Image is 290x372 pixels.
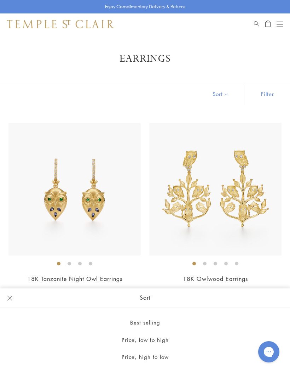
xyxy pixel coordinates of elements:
[197,83,245,105] button: Show sort by
[254,20,259,28] a: Search
[18,52,272,65] h1: Earrings
[245,83,290,105] button: Show filters
[265,20,271,28] a: Open Shopping Bag
[105,3,185,10] p: Enjoy Complimentary Delivery & Returns
[7,20,114,28] img: Temple St. Clair
[27,275,122,283] a: 18K Tanzanite Night Owl Earrings
[140,294,151,301] span: Sort
[255,339,283,365] iframe: Gorgias live chat messenger
[8,123,141,255] img: E36887-OWLTZTG
[149,123,282,255] img: 18K Owlwood Earrings
[277,20,283,28] button: Open navigation
[183,275,248,283] a: 18K Owlwood Earrings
